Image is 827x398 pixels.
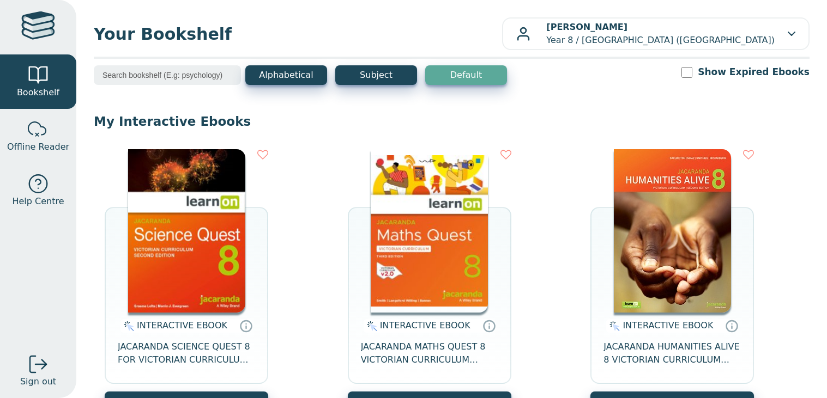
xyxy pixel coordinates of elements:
a: Interactive eBooks are accessed online via the publisher’s portal. They contain interactive resou... [482,319,496,332]
img: c004558a-e884-43ec-b87a-da9408141e80.jpg [371,149,488,313]
img: interactive.svg [364,320,377,333]
span: Help Centre [12,195,64,208]
span: INTERACTIVE EBOOK [137,320,227,330]
span: INTERACTIVE EBOOK [380,320,470,330]
img: interactive.svg [120,320,134,333]
p: My Interactive Ebooks [94,113,810,130]
a: Interactive eBooks are accessed online via the publisher’s portal. They contain interactive resou... [239,319,252,332]
span: INTERACTIVE EBOOK [623,320,713,330]
button: [PERSON_NAME]Year 8 / [GEOGRAPHIC_DATA] ([GEOGRAPHIC_DATA]) [502,17,810,50]
input: Search bookshelf (E.g: psychology) [94,65,241,85]
label: Show Expired Ebooks [698,65,810,79]
span: JACARANDA MATHS QUEST 8 VICTORIAN CURRICULUM LEARNON EBOOK 3E [361,340,498,366]
span: Sign out [20,375,56,388]
img: bee2d5d4-7b91-e911-a97e-0272d098c78b.jpg [614,149,731,313]
button: Default [425,65,507,85]
span: JACARANDA SCIENCE QUEST 8 FOR VICTORIAN CURRICULUM LEARNON 2E EBOOK [118,340,255,366]
img: interactive.svg [606,320,620,333]
button: Subject [335,65,417,85]
p: Year 8 / [GEOGRAPHIC_DATA] ([GEOGRAPHIC_DATA]) [546,21,775,47]
b: [PERSON_NAME] [546,22,627,32]
span: Offline Reader [7,140,69,154]
img: fffb2005-5288-ea11-a992-0272d098c78b.png [128,149,245,313]
span: Your Bookshelf [94,22,502,46]
button: Alphabetical [245,65,327,85]
span: JACARANDA HUMANITIES ALIVE 8 VICTORIAN CURRICULUM LEARNON EBOOK 2E [603,340,741,366]
a: Interactive eBooks are accessed online via the publisher’s portal. They contain interactive resou... [725,319,738,332]
span: Bookshelf [17,86,59,99]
